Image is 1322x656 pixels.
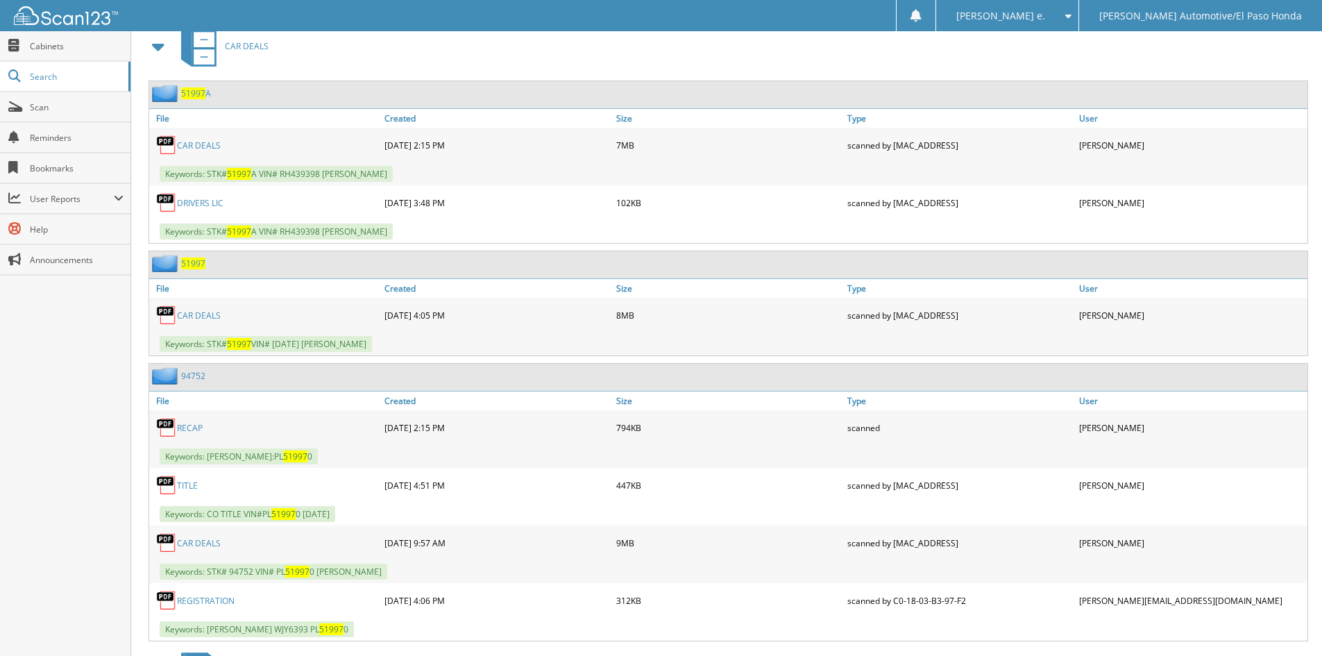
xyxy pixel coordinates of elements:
[156,192,177,213] img: PDF.png
[613,301,845,329] div: 8MB
[613,587,845,614] div: 312KB
[613,529,845,557] div: 9MB
[152,85,181,102] img: folder2.png
[613,109,845,128] a: Size
[156,475,177,496] img: PDF.png
[156,305,177,326] img: PDF.png
[152,255,181,272] img: folder2.png
[381,392,613,410] a: Created
[177,537,221,549] a: CAR DEALS
[30,132,124,144] span: Reminders
[613,471,845,499] div: 447KB
[381,109,613,128] a: Created
[181,258,205,269] a: 51997
[381,587,613,614] div: [DATE] 4:06 PM
[381,131,613,159] div: [DATE] 2:15 PM
[181,87,205,99] span: 51997
[844,301,1076,329] div: scanned by [MAC_ADDRESS]
[271,508,296,520] span: 51997
[844,189,1076,217] div: scanned by [MAC_ADDRESS]
[844,471,1076,499] div: scanned by [MAC_ADDRESS]
[156,590,177,611] img: PDF.png
[177,422,203,434] a: RECAP
[160,448,318,464] span: Keywords: [PERSON_NAME]:PL 0
[613,189,845,217] div: 102KB
[177,140,221,151] a: CAR DEALS
[152,367,181,385] img: folder2.png
[1076,279,1307,298] a: User
[149,279,381,298] a: File
[1076,392,1307,410] a: User
[613,279,845,298] a: Size
[160,224,393,239] span: Keywords: STK# A VIN# RH439398 [PERSON_NAME]
[160,506,335,522] span: Keywords: CO TITLE VIN#PL 0 [DATE]
[381,414,613,441] div: [DATE] 2:15 PM
[285,566,310,578] span: 51997
[1099,12,1302,20] span: [PERSON_NAME] Automotive/El Paso Honda
[844,131,1076,159] div: scanned by [MAC_ADDRESS]
[30,101,124,113] span: Scan
[1076,109,1307,128] a: User
[160,621,354,637] span: Keywords: [PERSON_NAME] WJY6393 PL 0
[227,168,251,180] span: 51997
[156,417,177,438] img: PDF.png
[1076,471,1307,499] div: [PERSON_NAME]
[149,109,381,128] a: File
[381,471,613,499] div: [DATE] 4:51 PM
[844,109,1076,128] a: Type
[227,338,251,350] span: 51997
[156,135,177,155] img: PDF.png
[381,529,613,557] div: [DATE] 9:57 AM
[1076,131,1307,159] div: [PERSON_NAME]
[319,623,344,635] span: 51997
[160,166,393,182] span: Keywords: STK# A VIN# RH439398 [PERSON_NAME]
[613,392,845,410] a: Size
[30,71,121,83] span: Search
[225,40,269,52] span: CAR DEALS
[173,19,269,74] a: CAR DEALS
[177,480,198,491] a: TITLE
[613,414,845,441] div: 794KB
[30,254,124,266] span: Announcements
[14,6,118,25] img: scan123-logo-white.svg
[844,587,1076,614] div: scanned by C0-18-03-B3-97-F2
[381,189,613,217] div: [DATE] 3:48 PM
[160,564,387,580] span: Keywords: STK# 94752 VIN# PL 0 [PERSON_NAME]
[181,370,205,382] a: 94752
[227,226,251,237] span: 51997
[177,595,235,607] a: REGISTRATION
[1076,301,1307,329] div: [PERSON_NAME]
[1076,414,1307,441] div: [PERSON_NAME]
[844,414,1076,441] div: scanned
[30,162,124,174] span: Bookmarks
[160,336,372,352] span: Keywords: STK# VIN# [DATE] [PERSON_NAME]
[1076,189,1307,217] div: [PERSON_NAME]
[381,279,613,298] a: Created
[956,12,1045,20] span: [PERSON_NAME] e.
[30,40,124,52] span: Cabinets
[181,87,211,99] a: 51997A
[283,451,307,462] span: 51997
[613,131,845,159] div: 7MB
[156,532,177,553] img: PDF.png
[844,529,1076,557] div: scanned by [MAC_ADDRESS]
[30,193,114,205] span: User Reports
[1253,589,1322,656] iframe: Chat Widget
[1076,529,1307,557] div: [PERSON_NAME]
[844,279,1076,298] a: Type
[844,392,1076,410] a: Type
[149,392,381,410] a: File
[177,197,223,209] a: DRIVERS LIC
[177,310,221,321] a: CAR DEALS
[1076,587,1307,614] div: [PERSON_NAME] [EMAIL_ADDRESS][DOMAIN_NAME]
[381,301,613,329] div: [DATE] 4:05 PM
[30,224,124,235] span: Help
